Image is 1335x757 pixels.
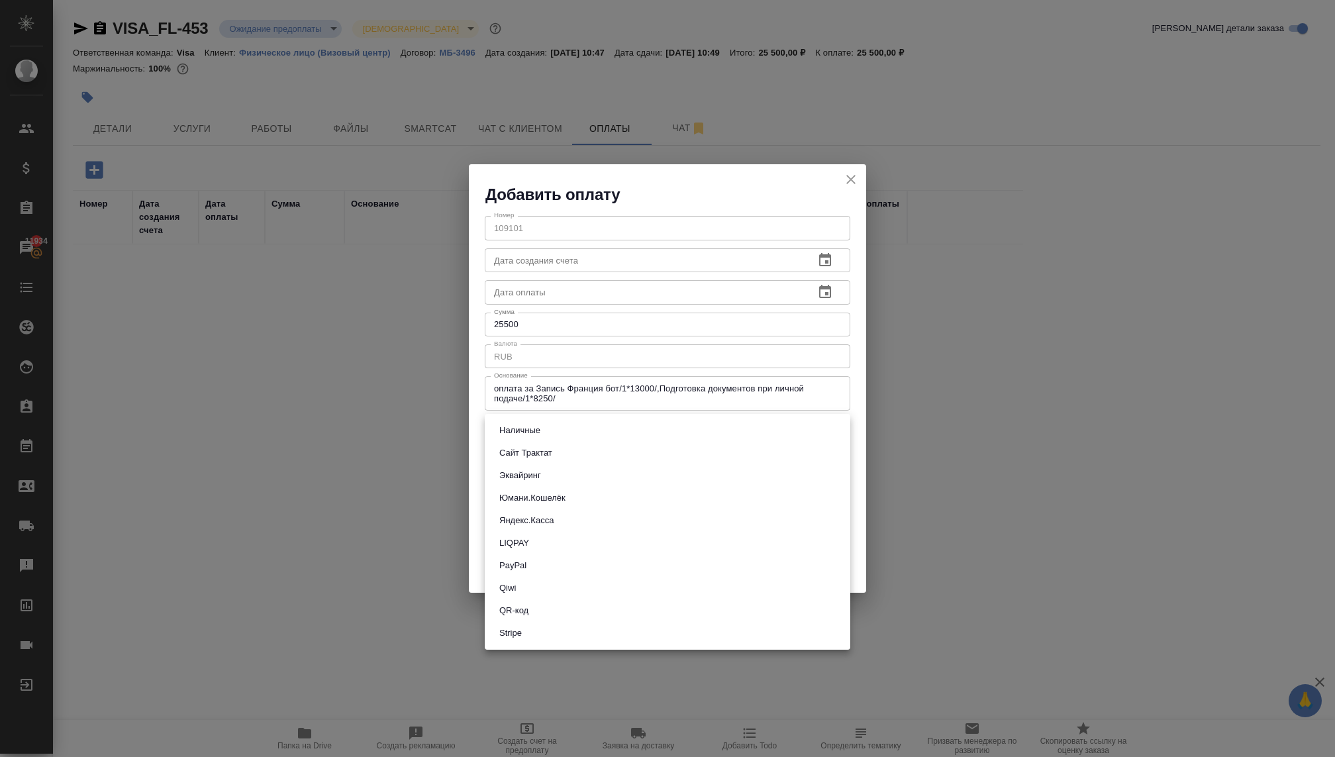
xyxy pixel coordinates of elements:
button: Яндекс.Касса [495,513,558,528]
button: Юмани.Кошелёк [495,491,569,505]
button: Наличные [495,423,544,438]
button: PayPal [495,558,530,573]
button: Эквайринг [495,468,545,483]
button: QR-код [495,603,532,618]
button: Qiwi [495,581,520,595]
button: Stripe [495,626,526,640]
button: Сайт Трактат [495,446,556,460]
button: LIQPAY [495,536,533,550]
